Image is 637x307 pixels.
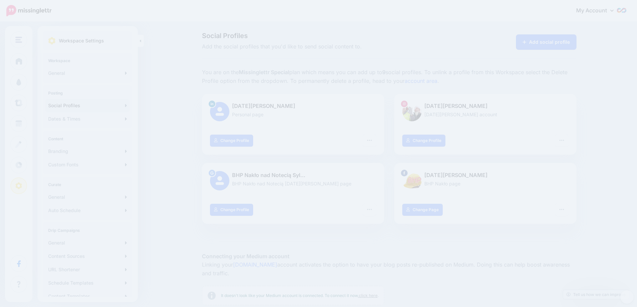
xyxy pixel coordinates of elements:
img: 347524244_1344324666146420_1437382741401846470_n-bsa146230.jpg [402,102,422,121]
p: [DATE][PERSON_NAME] [210,102,376,111]
p: It doesn't look like your Medium account is connected. To connect it now, . [221,292,379,299]
span: Social Profiles [202,32,448,39]
a: Change Profile [210,204,253,216]
a: Dates & Times [45,112,130,126]
h5: Connecting your Medium account [202,252,576,261]
a: Change Profile [402,135,445,147]
h4: Curate [48,182,127,187]
p: BHP Nakło nad Notecią [DATE][PERSON_NAME] page [210,180,376,187]
h4: Workspace [48,58,127,63]
a: Branding [45,145,130,158]
p: BHP Nakło nad Notecią Syl… [210,171,376,180]
a: Add social profile [516,34,576,50]
img: menu.png [15,37,22,43]
p: [DATE][PERSON_NAME] [402,171,568,180]
p: [DATE][PERSON_NAME] account [402,111,568,118]
img: settings.png [48,37,56,44]
p: Personal page [210,111,376,118]
img: 301164360_444075791086862_890604637400838019_n-bsa146229.png [402,171,422,190]
a: account area [405,78,437,84]
a: [DOMAIN_NAME] [233,261,277,268]
b: 9 [382,69,386,75]
a: Auto Schedule [45,204,130,217]
a: Custom Fonts [45,158,130,171]
p: [DATE][PERSON_NAME] [402,102,568,111]
img: info-circle-grey.png [208,292,216,300]
a: General [45,66,130,80]
img: user_default_image.png [210,102,229,121]
a: click here [359,293,378,298]
p: You are on the plan which means you can add up to social profiles. To unlink a profile from this ... [202,68,576,86]
p: BHP Nakło page [402,180,568,187]
a: Change Profile [210,135,253,147]
h4: Drip Campaigns [48,228,127,233]
img: user_default_image.png [210,171,229,190]
img: Missinglettr [6,5,51,16]
a: Social Profiles [45,99,130,112]
a: My Account [569,3,627,19]
p: Linking your account activates the option to have your blog posts re-published on Medium. Doing t... [202,261,576,278]
a: Content Templates [45,290,130,303]
h4: Posting [48,91,127,96]
a: Change Page [402,204,443,216]
a: URL Shortener [45,263,130,276]
b: Missinglettr Special [239,69,289,75]
a: Tell us how we can improve [563,290,629,299]
h4: Content [48,136,127,141]
a: General [45,236,130,250]
a: Schedule Templates [45,276,130,290]
a: General [45,190,130,204]
a: Content Sources [45,250,130,263]
span: Add the social profiles that you'd like to send social content to. [202,42,448,51]
p: Workspace Settings [59,37,104,45]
